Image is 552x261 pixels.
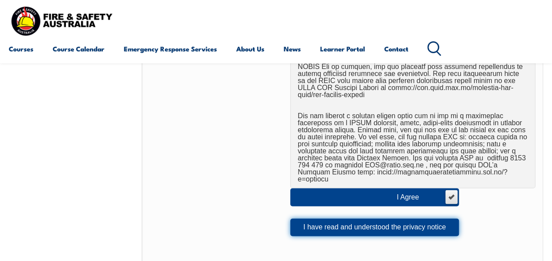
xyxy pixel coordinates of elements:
a: Courses [9,38,33,59]
div: I Agree [397,194,437,201]
a: Contact [384,38,408,59]
a: News [284,38,301,59]
a: Course Calendar [53,38,105,59]
button: I have read and understood the privacy notice [290,218,459,236]
a: Learner Portal [320,38,365,59]
a: About Us [236,38,264,59]
a: Emergency Response Services [124,38,217,59]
